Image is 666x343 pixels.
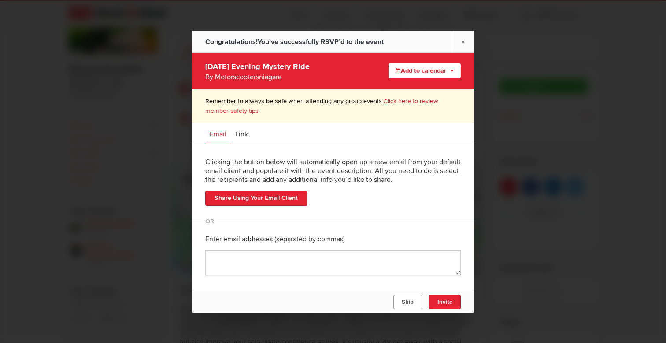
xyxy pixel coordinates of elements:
[452,31,474,52] a: ×
[205,122,231,144] a: Email
[201,221,218,221] span: OR
[205,96,461,115] p: Remember to always be safe when attending any group events.
[429,295,461,309] button: Invite
[402,299,414,305] span: Skip
[205,59,359,82] div: [DATE] Evening Mystery Ride
[235,130,248,139] span: Link
[388,63,461,78] button: Add to calendar
[205,191,307,206] a: Share Using Your Email Client
[437,299,452,305] span: Invite
[393,295,422,309] button: Skip
[205,31,384,53] div: You’ve successfully RSVP’d to the event
[205,72,359,82] div: By Motorscootersniagara
[205,228,461,250] div: Enter email addresses (separated by commas)
[210,130,226,139] span: Email
[205,97,438,114] a: Click here to review member safety tips.
[205,151,461,191] div: Clicking the button below will automatically open up a new email from your default email client a...
[231,122,252,144] a: Link
[205,37,258,46] span: Congratulations!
